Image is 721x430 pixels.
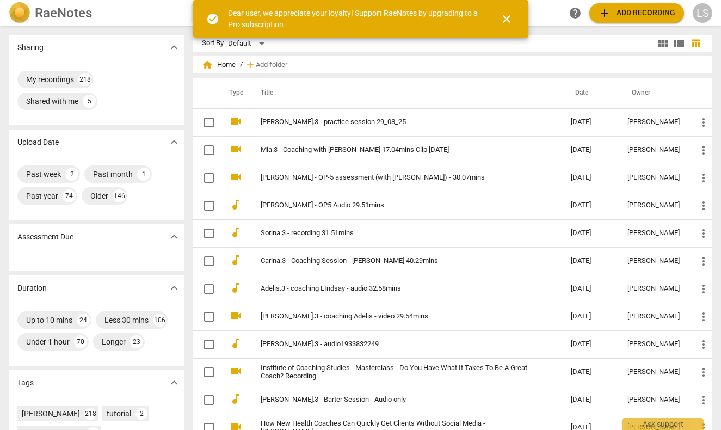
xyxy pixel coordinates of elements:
a: Institute of Coaching Studies - Masterclass - Do You Have What It Takes To Be A Great Coach? Reco... [261,364,532,380]
div: Past year [26,191,58,201]
a: Sorina.3 - recording 31.51mins [261,229,532,237]
p: Assessment Due [17,231,73,243]
div: 2 [65,168,78,181]
span: Add folder [256,61,287,69]
p: Tags [17,377,34,389]
a: Help [565,3,585,23]
th: Owner [619,78,688,108]
div: [PERSON_NAME] [22,408,80,419]
div: 218 [84,408,96,420]
div: [PERSON_NAME] [627,368,680,376]
div: 106 [153,314,166,327]
a: [PERSON_NAME] - OP-5 assessment (with [PERSON_NAME]) - 30.07mins [261,174,532,182]
div: 2 [135,408,147,420]
th: Date [562,78,619,108]
span: videocam [229,365,242,378]
div: [PERSON_NAME] [627,229,680,237]
div: Dear user, we appreciate your loyalty! Support RaeNotes by upgrading to a [228,8,480,30]
span: close [500,13,513,26]
button: Tile view [655,35,671,52]
td: [DATE] [562,330,619,358]
span: expand_more [168,281,181,294]
td: [DATE] [562,192,619,219]
a: Pro subscription [228,20,284,29]
div: 23 [130,335,143,348]
span: more_vert [697,310,710,323]
div: Past month [93,169,133,180]
a: [PERSON_NAME].3 - practice session 29_08_25 [261,118,532,126]
button: Show more [166,134,182,150]
button: Show more [166,39,182,56]
div: 218 [78,73,91,86]
p: Sharing [17,42,44,53]
span: add [598,7,611,20]
span: check_circle [206,13,219,26]
div: Sort By [202,39,224,47]
th: Type [220,78,248,108]
div: [PERSON_NAME] [627,396,680,404]
span: audiotrack [229,281,242,294]
span: view_list [673,37,686,50]
a: [PERSON_NAME] - OP5 Audio 29.51mins [261,201,532,210]
div: [PERSON_NAME] [627,285,680,293]
td: [DATE] [562,386,619,414]
td: [DATE] [562,247,619,275]
span: more_vert [697,199,710,212]
span: more_vert [697,227,710,240]
div: 24 [77,314,90,327]
span: audiotrack [229,337,242,350]
td: [DATE] [562,219,619,247]
button: Show more [166,229,182,245]
a: Adelis.3 - coaching LIndsay - audio 32.58mins [261,285,532,293]
div: 74 [63,189,76,202]
span: more_vert [697,394,710,407]
span: Add recording [598,7,675,20]
span: audiotrack [229,198,242,211]
td: [DATE] [562,136,619,164]
span: add [245,59,256,70]
p: Duration [17,282,47,294]
button: LS [693,3,712,23]
div: [PERSON_NAME] [627,257,680,265]
span: videocam [229,170,242,183]
a: Carina.3 - Coaching Session - [PERSON_NAME] 40.29mins [261,257,532,265]
span: more_vert [697,116,710,129]
div: [PERSON_NAME] [627,340,680,348]
div: [PERSON_NAME] [627,146,680,154]
div: Less 30 mins [104,315,149,325]
span: videocam [229,309,242,322]
span: expand_more [168,41,181,54]
div: 146 [113,189,126,202]
span: home [202,59,213,70]
div: My recordings [26,74,74,85]
h2: RaeNotes [35,5,92,21]
span: expand_more [168,136,181,149]
a: [PERSON_NAME].3 - audio1933832249 [261,340,532,348]
div: Ask support [622,418,704,430]
span: more_vert [697,255,710,268]
div: 70 [74,335,87,348]
span: videocam [229,143,242,156]
span: more_vert [697,366,710,379]
button: Show more [166,374,182,391]
button: Close [494,6,520,32]
div: [PERSON_NAME] [627,201,680,210]
button: List view [671,35,687,52]
a: LogoRaeNotes [9,2,182,24]
span: audiotrack [229,392,242,406]
td: [DATE] [562,108,619,136]
span: expand_more [168,376,181,389]
td: [DATE] [562,275,619,303]
div: [PERSON_NAME] [627,312,680,321]
div: Older [90,191,108,201]
div: 5 [83,95,96,108]
span: table_chart [691,38,701,48]
span: / [240,61,243,69]
div: Up to 10 mins [26,315,72,325]
a: [PERSON_NAME].3 - Barter Session - Audio only [261,396,532,404]
span: view_module [656,37,669,50]
span: Home [202,59,236,70]
div: Default [228,35,268,52]
span: videocam [229,115,242,128]
a: Mia.3 - Coaching with [PERSON_NAME] 17.04mins Clip [DATE] [261,146,532,154]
